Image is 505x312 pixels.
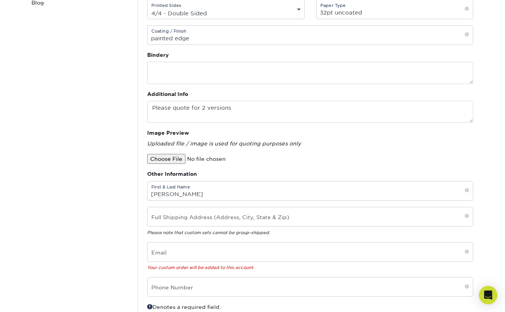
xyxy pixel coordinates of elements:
[147,52,169,58] strong: Bindery
[147,130,189,136] strong: Image Preview
[147,265,254,270] em: Your custom order will be added to this account.
[479,286,497,304] div: Open Intercom Messenger
[147,230,270,235] em: Please note that custom sets cannot be group-shipped.
[147,171,197,177] strong: Other Information
[147,140,301,147] em: Uploaded file / image is used for quoting purposes only
[147,91,188,97] strong: Additional Info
